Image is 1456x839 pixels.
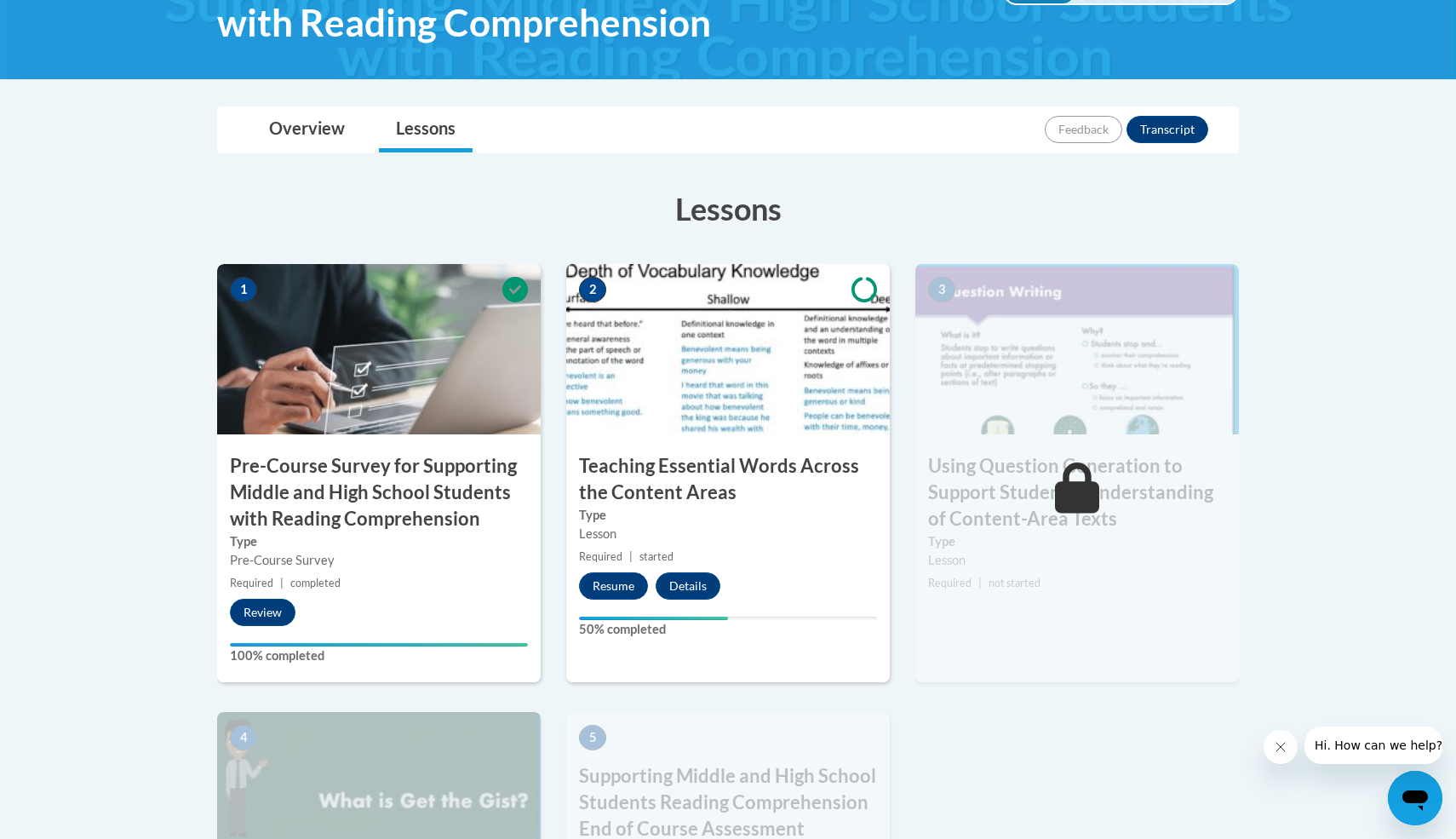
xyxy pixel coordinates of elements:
span: | [978,577,982,589]
a: Overview [252,107,362,152]
label: 100% completed [230,646,528,665]
div: Lesson [928,551,1226,570]
h3: Pre-Course Survey for Supporting Middle and High School Students with Reading Comprehension [217,453,541,532]
div: Lesson [579,525,877,543]
img: Course Image [217,264,541,434]
span: 4 [230,725,257,750]
div: Your progress [230,643,528,646]
label: Type [230,532,528,551]
div: Pre-Course Survey [230,551,528,570]
span: Required [579,550,622,563]
span: Required [928,577,972,589]
iframe: Button to launch messaging window [1388,771,1442,825]
div: Your progress [579,617,728,620]
span: | [629,550,633,563]
iframe: Message from company [1304,727,1442,764]
label: Type [579,506,877,525]
span: not started [989,577,1040,589]
button: Details [656,572,720,600]
label: Type [928,532,1226,551]
label: 50% completed [579,620,877,639]
button: Review [230,599,295,626]
span: 5 [579,725,606,750]
span: 3 [928,277,955,302]
a: Lessons [379,107,473,152]
button: Resume [579,572,648,600]
span: completed [290,577,341,589]
button: Feedback [1045,116,1122,143]
span: | [280,577,284,589]
iframe: Close message [1264,730,1298,764]
h3: Using Question Generation to Support Studentsʹ Understanding of Content-Area Texts [915,453,1239,532]
span: started [639,550,674,563]
h3: Lessons [217,187,1239,230]
h3: Teaching Essential Words Across the Content Areas [566,453,890,506]
button: Transcript [1126,116,1208,143]
img: Course Image [915,264,1239,434]
span: 2 [579,277,606,302]
span: Required [230,577,273,589]
span: 1 [230,277,257,302]
img: Course Image [566,264,890,434]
